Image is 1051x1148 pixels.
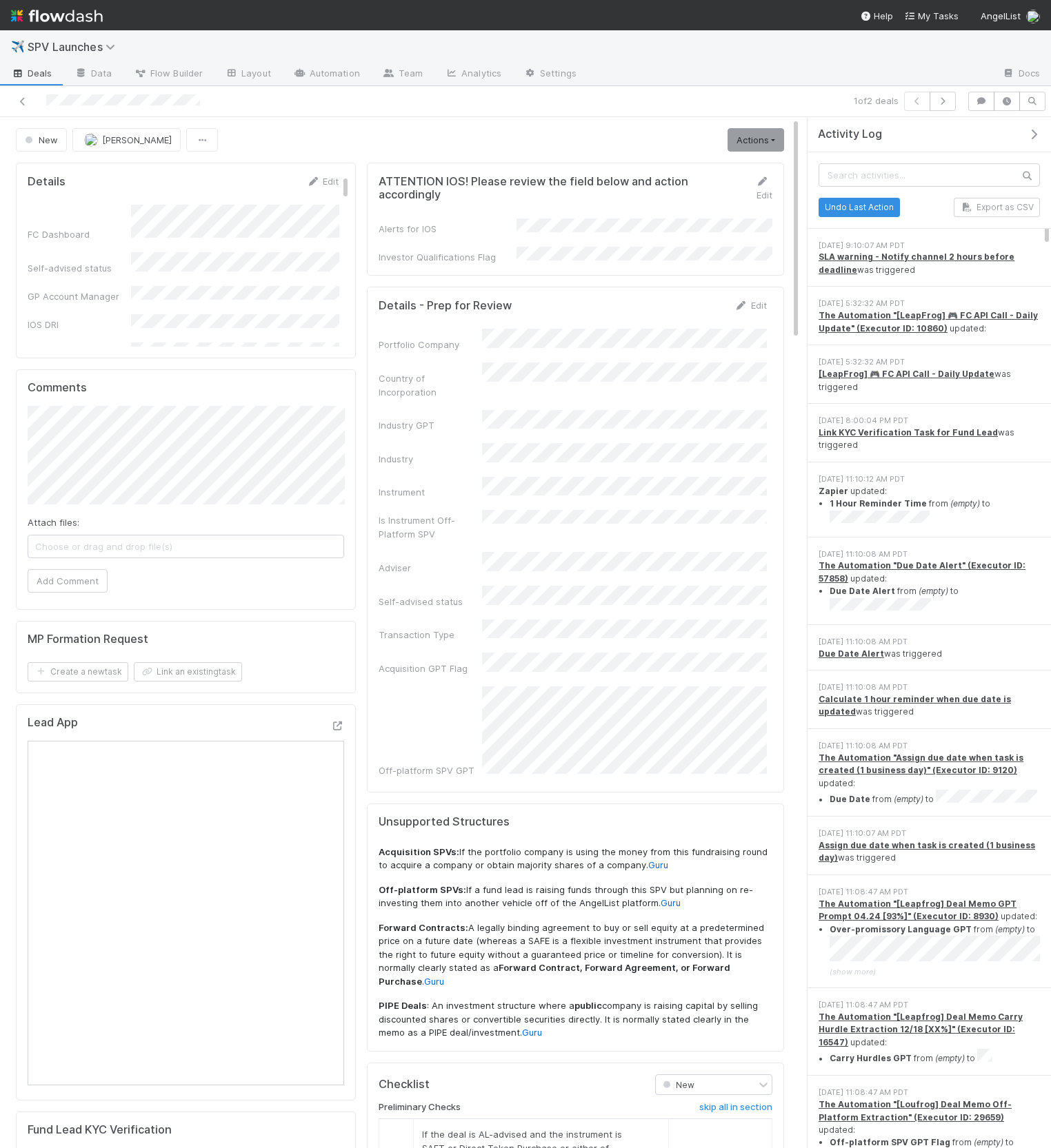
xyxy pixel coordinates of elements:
div: Acquisition GPT Flag [379,662,482,675]
strong: Assign due date when task is created (1 business day) [819,840,1035,863]
a: Data [63,63,123,85]
li: from to [830,1049,1040,1065]
strong: 1 Hour Reminder Time [830,498,927,509]
a: [LeapFrog] 🎮 FC API Call - Daily Update [819,369,994,379]
div: Transaction Type [379,628,482,642]
div: Investor Qualifications Flag [379,250,517,264]
strong: Forward Contracts: [379,922,468,933]
p: : An investment structure where a company is raising capital by selling discounted shares or conv... [379,999,772,1040]
a: My Tasks [904,9,959,23]
div: [DATE] 11:10:08 AM PDT [819,636,1040,648]
div: [DATE] 11:10:08 AM PDT [819,549,1040,560]
a: SLA warning - Notify channel 2 hours before deadline [819,252,1014,274]
h6: skip all in section [699,1102,772,1113]
a: Guru [661,897,681,908]
strong: Zapier [819,486,848,496]
div: Self-advised status [28,261,131,275]
button: Link an existingtask [134,662,242,681]
h5: Comments [28,381,344,395]
div: was triggered [819,839,1040,865]
div: Off-platform SPV GPT Flag [379,763,482,791]
button: [PERSON_NAME] [72,128,181,152]
div: Is Instrument Off-Platform SPV [379,513,482,541]
h5: Details [28,175,66,189]
a: Layout [214,63,282,85]
div: Instrument [379,485,482,499]
div: IOS DRI [28,318,131,331]
a: Settings [512,63,588,85]
div: updated: [819,560,1040,614]
em: (empty) [894,795,923,805]
div: Adviser [379,561,482,575]
a: Automation [282,63,371,85]
em: (empty) [995,924,1025,934]
button: Add Comment [28,569,108,593]
div: Help [860,9,893,23]
li: from to [830,498,1040,526]
strong: Acquisition SPVs: [379,846,459,857]
p: A legally binding agreement to buy or sell equity at a predetermined price on a future date (wher... [379,921,772,989]
em: (empty) [974,1137,1003,1147]
h5: Lead App [28,716,78,730]
p: If a fund lead is raising funds through this SPV but planning on re-investing them into another v... [379,883,772,910]
a: Due Date Alert [819,648,884,659]
h6: Preliminary Checks [379,1102,461,1113]
div: Industry [379,452,482,466]
span: Flow Builder [134,66,203,80]
div: was triggered [819,251,1040,276]
h5: ATTENTION IOS! Please review the field below and action accordingly [379,175,741,202]
em: (empty) [950,498,980,509]
div: updated: [819,1011,1040,1065]
h5: Unsupported Structures [379,815,772,829]
img: avatar_04f2f553-352a-453f-b9fb-c6074dc60769.png [84,133,98,147]
div: [DATE] 5:32:32 AM PDT [819,356,1040,368]
strong: public [574,1000,602,1011]
a: Edit [756,176,772,201]
button: Create a newtask [28,662,128,681]
h5: MP Formation Request [28,633,148,646]
span: Activity Log [818,127,882,141]
strong: Carry Hurdles GPT [830,1054,912,1064]
button: Export as CSV [954,198,1040,217]
em: (empty) [935,1054,965,1064]
strong: The Automation "Assign due date when task is created (1 business day)" (Executor ID: 9120) [819,752,1023,775]
a: The Automation "[LeapFrog] 🎮 FC API Call - Daily Update" (Executor ID: 10860) [819,310,1038,333]
input: Search activities... [819,163,1040,187]
div: [DATE] 11:10:08 AM PDT [819,681,1040,693]
div: Country of Incorporation [379,371,482,399]
div: [DATE] 11:10:07 AM PDT [819,828,1040,839]
a: Link KYC Verification Task for Fund Lead [819,427,998,438]
a: Calculate 1 hour reminder when due date is updated [819,694,1011,717]
em: (empty) [919,586,948,596]
a: Guru [648,859,668,870]
a: The Automation "[Leapfrog] Deal Memo Carry Hurdle Extraction 12/18 [XX%]" (Executor ID: 16547) [819,1012,1023,1047]
span: AngelList [981,10,1021,21]
strong: Due Date [830,795,870,805]
div: [DATE] 9:10:07 AM PDT [819,240,1040,252]
span: (show more) [830,967,876,976]
div: [DATE] 11:08:47 AM PDT [819,886,1040,898]
h5: Details - Prep for Review [379,299,512,313]
span: [PERSON_NAME] [102,134,172,145]
a: Actions [728,128,784,152]
div: [DATE] 11:08:47 AM PDT [819,1087,1040,1098]
a: The Automation "[Loufrog] Deal Memo Off-Platform Extraction" (Executor ID: 29659) [819,1099,1012,1122]
a: The Automation "[Leapfrog] Deal Memo GPT Prompt 04.24 [93%]" (Executor ID: 8930) [819,899,1017,921]
div: was triggered [819,648,1040,660]
a: skip all in section [699,1102,772,1118]
li: from to [830,790,1040,806]
span: SPV Launches [28,40,122,54]
div: was triggered [819,693,1040,719]
img: avatar_04f2f553-352a-453f-b9fb-c6074dc60769.png [1026,10,1040,23]
a: Edit [734,300,767,311]
span: My Tasks [904,10,959,21]
div: Portfolio Company [379,338,482,351]
div: updated: [819,485,1040,527]
strong: Off-platform SPVs: [379,884,466,895]
div: [DATE] 11:10:12 AM PDT [819,473,1040,485]
div: updated: [819,898,1040,978]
